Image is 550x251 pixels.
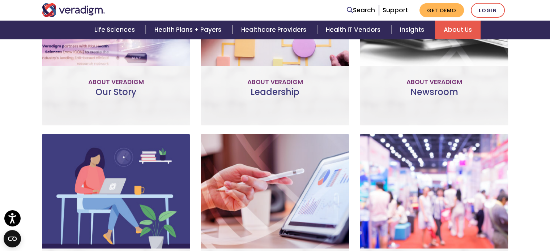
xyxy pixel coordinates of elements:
[206,87,343,108] h3: Leadership
[383,6,408,14] a: Support
[146,21,232,39] a: Health Plans + Payers
[419,3,464,17] a: Get Demo
[366,77,502,87] p: About Veradigm
[435,21,481,39] a: About Us
[48,77,184,87] p: About Veradigm
[4,230,21,247] button: Open CMP widget
[366,87,502,108] h3: Newsroom
[347,5,375,15] a: Search
[42,3,105,17] img: Veradigm logo
[206,77,343,87] p: About Veradigm
[48,87,184,108] h3: Our Story
[471,3,505,18] a: Login
[233,21,317,39] a: Healthcare Providers
[86,21,146,39] a: Life Sciences
[391,21,435,39] a: Insights
[317,21,391,39] a: Health IT Vendors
